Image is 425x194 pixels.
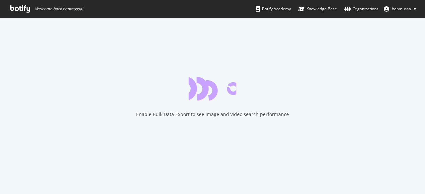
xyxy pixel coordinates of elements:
div: Knowledge Base [298,6,337,12]
div: Organizations [344,6,379,12]
button: benmussa [379,4,422,14]
span: benmussa [392,6,411,12]
div: Botify Academy [256,6,291,12]
span: Welcome back, benmussa ! [35,6,83,12]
